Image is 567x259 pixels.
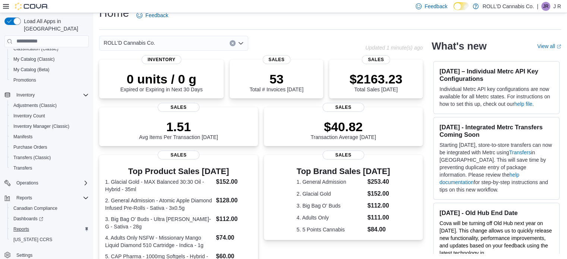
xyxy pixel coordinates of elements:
p: 1.51 [139,119,218,134]
p: ROLL'D Cannabis Co. [482,2,534,11]
span: Dashboards [13,216,43,222]
button: Inventory [1,90,92,100]
button: Canadian Compliance [7,203,92,214]
h2: What's new [432,40,486,52]
span: Promotions [13,77,36,83]
span: Sales [158,103,199,112]
span: Adjustments (Classic) [10,101,89,110]
a: My Catalog (Classic) [10,55,58,64]
span: Canadian Compliance [13,205,57,211]
button: Operations [1,178,92,188]
span: Feedback [145,12,168,19]
button: Open list of options [238,40,244,46]
span: Transfers (Classic) [10,153,89,162]
p: Individual Metrc API key configurations are now available for all Metrc states. For instructions ... [440,85,553,108]
dt: 1. General Admission [297,178,365,186]
span: Operations [16,180,38,186]
dd: $152.00 [368,189,390,198]
a: My Catalog (Beta) [10,65,53,74]
p: 53 [249,72,303,86]
span: Reports [10,225,89,234]
span: My Catalog (Beta) [10,65,89,74]
button: Inventory [13,91,38,100]
a: Transfers (Classic) [10,153,54,162]
span: My Catalog (Beta) [13,67,50,73]
a: Purchase Orders [10,143,50,152]
dd: $253.40 [368,177,390,186]
button: Inventory Count [7,111,92,121]
button: Transfers [7,163,92,173]
button: My Catalog (Classic) [7,54,92,64]
dd: $152.00 [216,177,252,186]
dt: 3. Big Bag O' Buds - Ultra [PERSON_NAME]-G - Sativa - 28g [105,215,213,230]
p: 0 units / 0 g [120,72,203,86]
span: ROLL'D Cannabis Co. [104,38,155,47]
span: My Catalog (Classic) [10,55,89,64]
dd: $84.00 [368,225,390,234]
div: Transaction Average [DATE] [311,119,376,140]
h3: Top Product Sales [DATE] [105,167,252,176]
a: Feedback [133,8,171,23]
dt: 1. Glacial Gold - MAX Balanced 30:30 Oil - Hybrid - 35ml [105,178,213,193]
a: Reports [10,225,32,234]
a: View allExternal link [537,43,561,49]
div: Total # Invoices [DATE] [249,72,303,92]
button: Transfers (Classic) [7,152,92,163]
span: Transfers [10,164,89,173]
span: Reports [13,193,89,202]
h1: Home [99,6,129,20]
span: Sales [322,151,364,159]
button: Operations [13,179,41,187]
p: Updated 1 minute(s) ago [365,45,423,51]
a: Promotions [10,76,39,85]
dd: $128.00 [216,196,252,205]
button: Reports [7,224,92,234]
span: Inventory [16,92,35,98]
span: JR [543,2,549,11]
span: [US_STATE] CCRS [13,237,52,243]
span: Sales [322,103,364,112]
span: Canadian Compliance [10,204,89,213]
span: Load All Apps in [GEOGRAPHIC_DATA] [21,18,89,32]
button: Inventory Manager (Classic) [7,121,92,132]
a: help documentation [440,172,519,185]
h3: [DATE] - Integrated Metrc Transfers Coming Soon [440,123,553,138]
p: Starting [DATE], store-to-store transfers can now be integrated with Metrc using in [GEOGRAPHIC_D... [440,141,553,193]
button: Manifests [7,132,92,142]
button: Promotions [7,75,92,85]
dd: $112.00 [216,215,252,224]
span: Purchase Orders [10,143,89,152]
span: Adjustments (Classic) [13,102,57,108]
span: Classification (Classic) [10,44,89,53]
span: Inventory [13,91,89,100]
div: Avg Items Per Transaction [DATE] [139,119,218,140]
a: Classification (Classic) [10,44,62,53]
button: My Catalog (Beta) [7,64,92,75]
span: Sales [262,55,290,64]
p: | [537,2,538,11]
span: Manifests [13,134,32,140]
a: Inventory Manager (Classic) [10,122,72,131]
a: Canadian Compliance [10,204,60,213]
span: Inventory Count [10,111,89,120]
span: Sales [158,151,199,159]
a: Dashboards [10,214,46,223]
dt: 2. General Admission - Atomic Apple Diamond Infused Pre-Rolls - Sativa - 3x0.5g [105,197,213,212]
span: Transfers [13,165,32,171]
dd: $112.00 [368,201,390,210]
p: J R [553,2,561,11]
span: Inventory Manager (Classic) [10,122,89,131]
button: Reports [1,193,92,203]
dd: $111.00 [368,213,390,222]
button: Purchase Orders [7,142,92,152]
h3: Top Brand Sales [DATE] [297,167,390,176]
span: Inventory Count [13,113,45,119]
span: Purchase Orders [13,144,47,150]
dt: 4. Adults Only NSFW - Missionary Mango Liquid Diamond 510 Cartridge - Indica - 1g [105,234,213,249]
a: [US_STATE] CCRS [10,235,55,244]
span: Operations [13,179,89,187]
button: Clear input [230,40,236,46]
dt: 4. Adults Only [297,214,365,221]
span: Feedback [425,3,447,10]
